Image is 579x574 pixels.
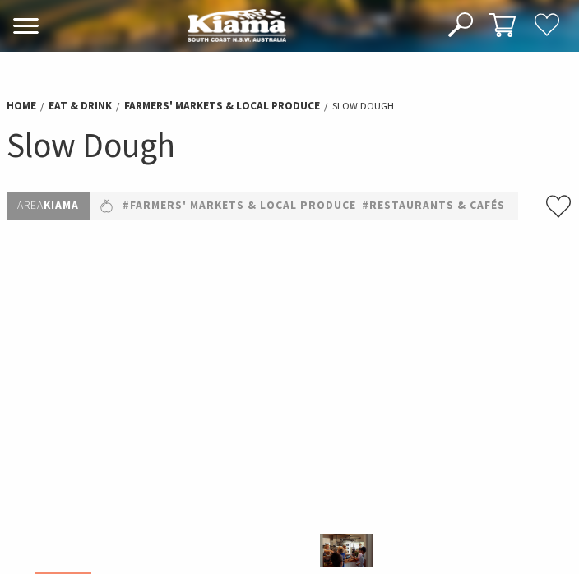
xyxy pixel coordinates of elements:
h1: Slow Dough [7,123,572,168]
img: Slow Dough Counter [320,534,373,567]
a: Farmers' Markets & Local Produce [124,99,320,113]
li: Slow Dough [332,98,394,114]
a: #Restaurants & Cafés [362,197,505,215]
span: Area [17,198,44,212]
a: #Farmers' Markets & Local Produce [123,197,356,215]
a: Home [7,99,36,113]
a: Eat & Drink [49,99,112,113]
p: Kiama [7,192,90,220]
img: Kiama Logo [188,8,286,42]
